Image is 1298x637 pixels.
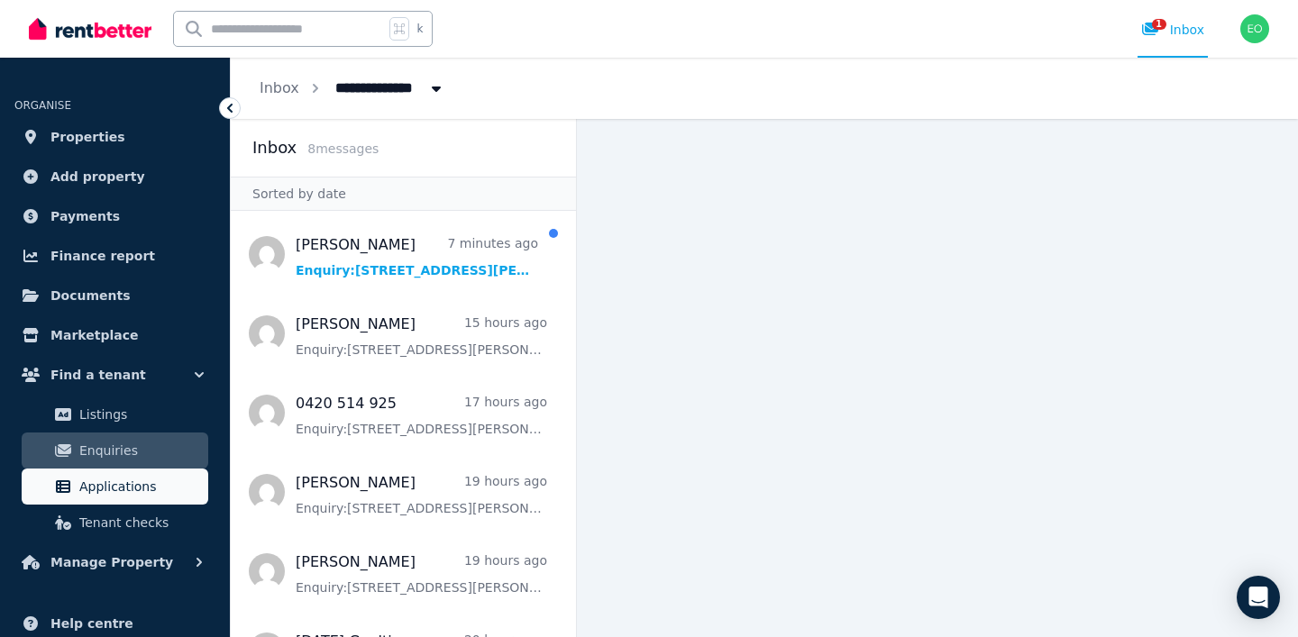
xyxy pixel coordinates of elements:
a: [PERSON_NAME]7 minutes agoEnquiry:[STREET_ADDRESS][PERSON_NAME]. [296,234,538,279]
span: Manage Property [50,551,173,573]
span: 1 [1152,19,1166,30]
span: Enquiries [79,440,201,461]
span: Properties [50,126,125,148]
button: Find a tenant [14,357,215,393]
a: Finance report [14,238,215,274]
span: Find a tenant [50,364,146,386]
a: Enquiries [22,432,208,469]
a: Applications [22,469,208,505]
span: Tenant checks [79,512,201,533]
nav: Breadcrumb [231,58,474,119]
a: Listings [22,396,208,432]
span: Applications [79,476,201,497]
button: Manage Property [14,544,215,580]
a: Documents [14,278,215,314]
a: 0420 514 92517 hours agoEnquiry:[STREET_ADDRESS][PERSON_NAME]. [296,393,547,438]
nav: Message list [231,211,576,637]
span: k [416,22,423,36]
div: Open Intercom Messenger [1237,576,1280,619]
span: Add property [50,166,145,187]
a: Inbox [260,79,299,96]
span: ORGANISE [14,99,71,112]
div: Sorted by date [231,177,576,211]
img: RentBetter [29,15,151,42]
a: Payments [14,198,215,234]
span: Documents [50,285,131,306]
div: Inbox [1141,21,1204,39]
a: Properties [14,119,215,155]
span: Payments [50,205,120,227]
span: Finance report [50,245,155,267]
a: Tenant checks [22,505,208,541]
img: Ezechiel Orski-Ritchie [1240,14,1269,43]
a: Marketplace [14,317,215,353]
span: Marketplace [50,324,138,346]
h2: Inbox [252,135,297,160]
span: Help centre [50,613,133,634]
a: Add property [14,159,215,195]
a: [PERSON_NAME]15 hours agoEnquiry:[STREET_ADDRESS][PERSON_NAME]. [296,314,547,359]
a: [PERSON_NAME]19 hours agoEnquiry:[STREET_ADDRESS][PERSON_NAME]. [296,551,547,596]
a: [PERSON_NAME]19 hours agoEnquiry:[STREET_ADDRESS][PERSON_NAME]. [296,472,547,517]
span: 8 message s [307,141,379,156]
span: Listings [79,404,201,425]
